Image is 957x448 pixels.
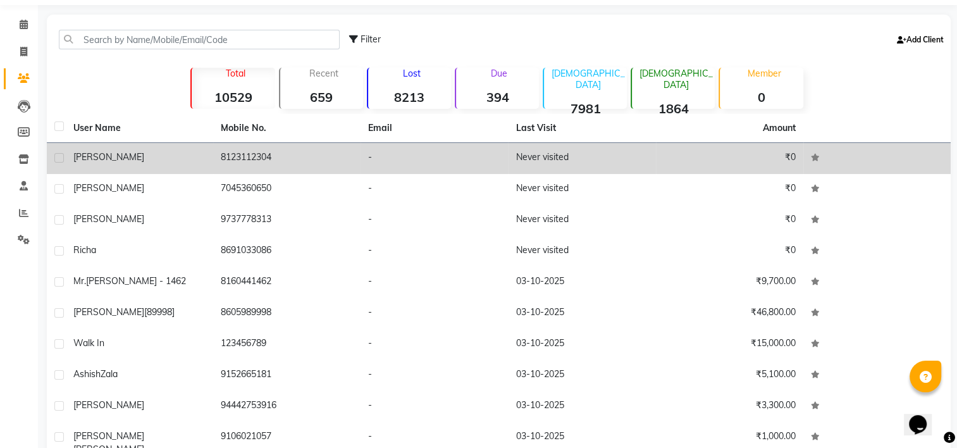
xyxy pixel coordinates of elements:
[213,114,361,143] th: Mobile No.
[361,114,508,143] th: Email
[361,267,508,298] td: -
[508,174,655,205] td: Never visited
[656,205,803,236] td: ₹0
[66,114,213,143] th: User Name
[59,30,340,49] input: Search by Name/Mobile/Email/Code
[508,329,655,360] td: 03-10-2025
[213,205,361,236] td: 9737778313
[213,329,361,360] td: 123456789
[508,391,655,422] td: 03-10-2025
[656,267,803,298] td: ₹9,700.00
[213,143,361,174] td: 8123112304
[101,368,118,380] span: Zala
[637,68,715,90] p: [DEMOGRAPHIC_DATA]
[373,68,451,79] p: Lost
[86,275,186,287] span: [PERSON_NAME] - 1462
[361,205,508,236] td: -
[73,244,96,256] span: richa
[632,101,715,116] strong: 1864
[361,360,508,391] td: -
[456,89,539,105] strong: 394
[508,114,655,143] th: Last Visit
[894,31,947,49] a: Add Client
[656,174,803,205] td: ₹0
[361,329,508,360] td: -
[361,143,508,174] td: -
[656,298,803,329] td: ₹46,800.00
[656,329,803,360] td: ₹15,000.00
[213,236,361,267] td: 8691033086
[285,68,363,79] p: Recent
[904,397,944,435] iframe: chat widget
[459,68,539,79] p: Due
[508,236,655,267] td: Never visited
[549,68,627,90] p: [DEMOGRAPHIC_DATA]
[656,360,803,391] td: ₹5,100.00
[508,267,655,298] td: 03-10-2025
[213,267,361,298] td: 8160441462
[720,89,803,105] strong: 0
[213,298,361,329] td: 8605989998
[213,360,361,391] td: 9152665181
[725,68,803,79] p: Member
[73,337,104,349] span: walk in
[361,298,508,329] td: -
[73,306,144,318] span: [PERSON_NAME]
[197,68,275,79] p: Total
[755,114,803,142] th: Amount
[213,391,361,422] td: 94442753916
[656,236,803,267] td: ₹0
[361,236,508,267] td: -
[508,205,655,236] td: Never visited
[508,143,655,174] td: Never visited
[73,430,144,442] span: [PERSON_NAME]
[73,213,144,225] span: [PERSON_NAME]
[213,174,361,205] td: 7045360650
[73,151,144,163] span: [PERSON_NAME]
[192,89,275,105] strong: 10529
[656,143,803,174] td: ₹0
[73,182,144,194] span: [PERSON_NAME]
[508,298,655,329] td: 03-10-2025
[73,275,86,287] span: Mr.
[361,391,508,422] td: -
[544,101,627,116] strong: 7981
[361,34,381,45] span: Filter
[280,89,363,105] strong: 659
[508,360,655,391] td: 03-10-2025
[73,368,101,380] span: Ashish
[361,174,508,205] td: -
[656,391,803,422] td: ₹3,300.00
[73,399,144,411] span: [PERSON_NAME]
[144,306,175,318] span: [89998]
[368,89,451,105] strong: 8213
